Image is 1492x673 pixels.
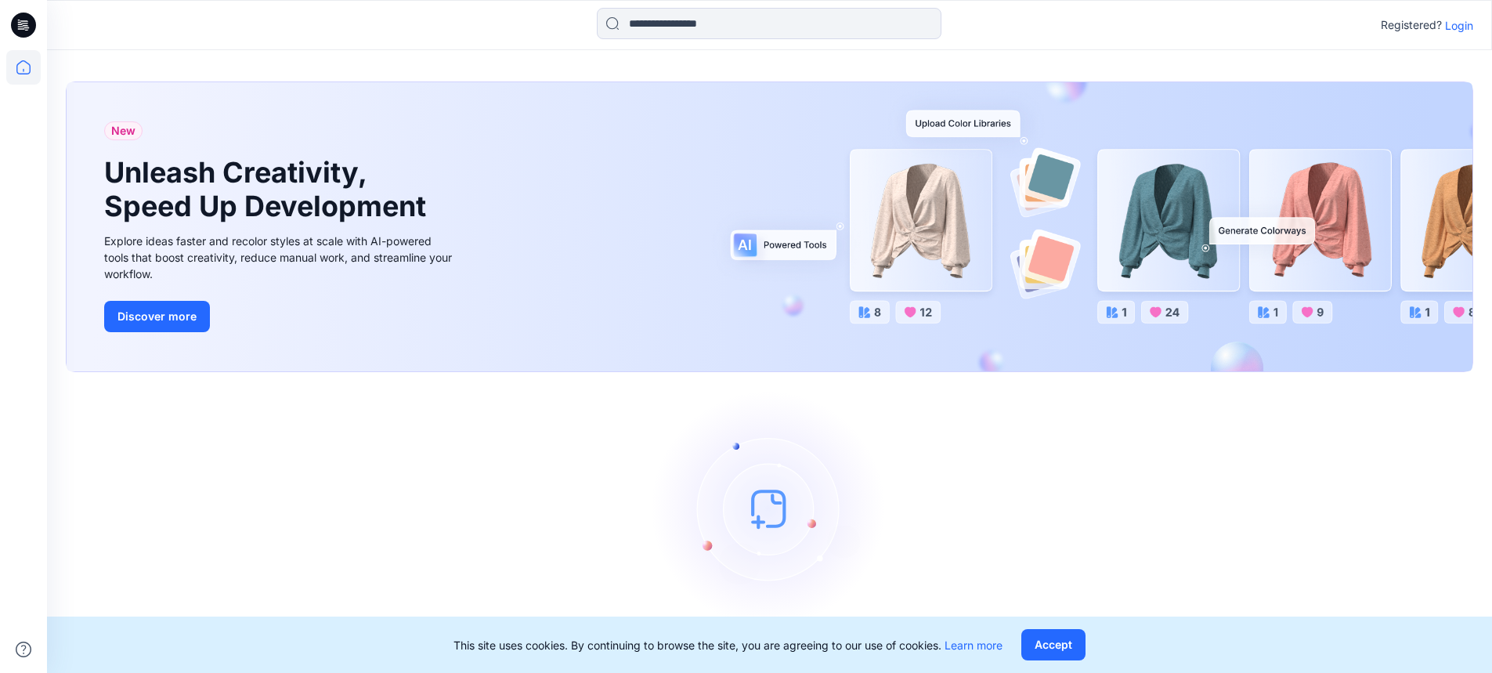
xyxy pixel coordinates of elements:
h1: Unleash Creativity, Speed Up Development [104,156,433,223]
p: Login [1445,17,1473,34]
a: Learn more [945,639,1002,652]
p: This site uses cookies. By continuing to browse the site, you are agreeing to our use of cookies. [453,637,1002,653]
a: Discover more [104,301,457,332]
div: Explore ideas faster and recolor styles at scale with AI-powered tools that boost creativity, red... [104,233,457,282]
p: Registered? [1381,16,1442,34]
img: empty-state-image.svg [652,391,887,626]
button: Discover more [104,301,210,332]
span: New [111,121,135,140]
button: Accept [1021,629,1086,660]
